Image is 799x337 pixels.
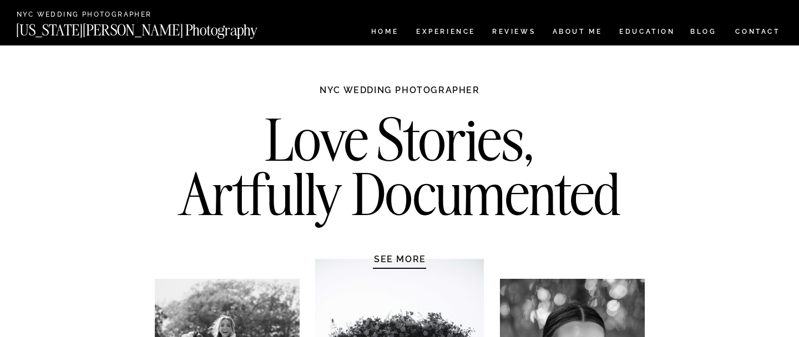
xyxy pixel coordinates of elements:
a: BLOG [690,28,717,38]
a: NYC Wedding Photographer [17,11,184,19]
h2: Love Stories, Artfully Documented [167,113,633,229]
a: CONTACT [735,25,781,38]
a: REVIEWS [492,28,534,38]
a: EDUCATION [618,28,676,38]
h1: NYC WEDDING PHOTOGRAPHER [296,84,504,106]
a: HOME [369,28,401,38]
a: [US_STATE][PERSON_NAME] Photography [16,23,295,32]
a: SEE MORE [347,253,453,264]
a: Experience [416,28,474,38]
a: ABOUT ME [552,28,603,38]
